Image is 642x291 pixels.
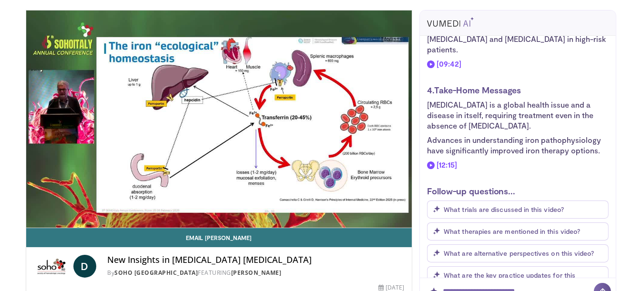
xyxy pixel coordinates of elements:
span: What are alternative perspectives on this video? [444,249,594,257]
a: Email [PERSON_NAME] [26,228,412,247]
img: vumedi-ai-logo.svg [427,17,474,27]
a: D [73,255,96,278]
h4: New Insights in [MEDICAL_DATA] [MEDICAL_DATA] [108,255,405,265]
button: What trials are discussed in this video? [427,201,609,219]
a: [PERSON_NAME] [231,269,282,277]
strong: [09:42] [436,59,461,68]
h3: Follow-up questions... [427,185,609,197]
a: [12:15] [427,160,457,170]
img: SOHO Italy [34,255,70,278]
button: What therapies are mentioned in this video? [427,222,609,241]
span: What trials are discussed in this video? [444,205,564,213]
li: [MEDICAL_DATA] is a global health issue and a disease in itself, requiring treatment even in the ... [427,100,609,131]
span: What therapies are mentioned in this video? [444,227,580,235]
li: Advances in understanding iron pathophysiology have significantly improved iron therapy options. [427,135,609,156]
div: By FEATURING [108,269,405,277]
strong: [12:15] [436,160,457,169]
span: What are the key practice updates for this disease? [433,271,575,289]
strong: Take-Home Messages [434,85,521,95]
video-js: Video Player [26,10,412,228]
a: [09:42] [427,59,461,69]
a: SOHO [GEOGRAPHIC_DATA] [115,269,198,277]
h4: 4. [427,84,532,96]
button: What are alternative perspectives on this video? [427,244,609,262]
